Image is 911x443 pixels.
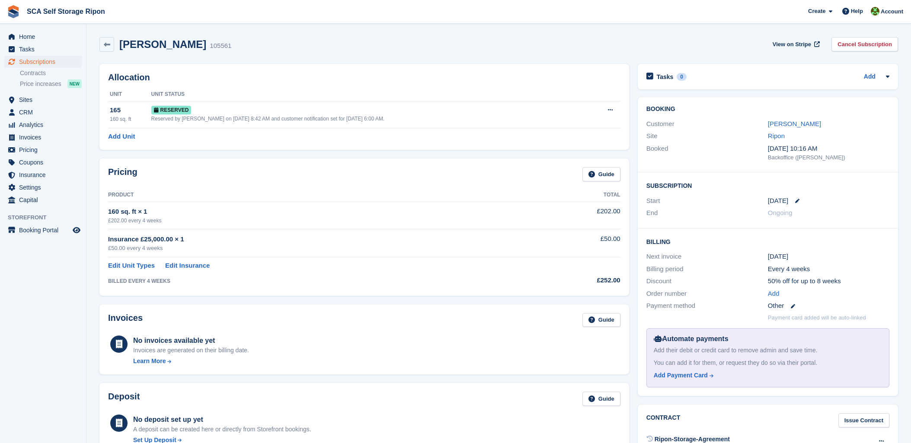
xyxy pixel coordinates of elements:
a: menu [4,106,82,118]
div: 165 [110,105,151,115]
div: Reserved by [PERSON_NAME] on [DATE] 8:42 AM and customer notification set for [DATE] 6:00 AM. [151,115,587,123]
div: 105561 [210,41,231,51]
h2: Booking [646,106,889,113]
a: menu [4,194,82,206]
a: Learn More [133,357,249,366]
div: BILLED EVERY 4 WEEKS [108,277,524,285]
a: menu [4,31,82,43]
a: View on Stripe [769,37,821,51]
a: menu [4,169,82,181]
span: CRM [19,106,71,118]
th: Total [524,188,620,202]
h2: Allocation [108,73,620,82]
span: Insurance [19,169,71,181]
div: Learn More [133,357,166,366]
a: Price increases NEW [20,79,82,89]
span: Capital [19,194,71,206]
a: Guide [582,167,620,181]
div: [DATE] [768,252,889,262]
div: Start [646,196,768,206]
div: Order number [646,289,768,299]
span: Storefront [8,213,86,222]
h2: Contract [646,413,681,427]
time: 2025-09-28 23:00:00 UTC [768,196,788,206]
th: Unit [108,88,151,101]
a: Ripon [768,132,785,139]
a: menu [4,144,82,156]
a: Issue Contract [838,413,889,427]
div: Automate payments [654,334,882,344]
span: Help [851,7,863,16]
div: 160 sq. ft × 1 [108,207,524,217]
a: menu [4,156,82,168]
div: End [646,208,768,218]
a: Add [864,72,876,82]
div: Add their debit or credit card to remove admin and save time. [654,346,882,355]
div: You can add it for them, or request they do so via their portal. [654,358,882,367]
span: Sites [19,94,71,106]
h2: Pricing [108,167,137,181]
h2: Deposit [108,392,140,406]
h2: Tasks [657,73,674,81]
span: Home [19,31,71,43]
h2: Billing [646,237,889,246]
a: menu [4,181,82,193]
a: Edit Unit Types [108,261,155,271]
a: Cancel Subscription [831,37,898,51]
a: [PERSON_NAME] [768,120,821,127]
span: View on Stripe [773,40,811,49]
div: 0 [677,73,687,81]
div: Payment method [646,301,768,311]
div: £50.00 every 4 weeks [108,244,524,253]
div: Site [646,131,768,141]
div: NEW [67,79,82,88]
a: Guide [582,313,620,327]
div: Add Payment Card [654,371,708,380]
span: Booking Portal [19,224,71,236]
span: Pricing [19,144,71,156]
a: Add Payment Card [654,371,879,380]
a: menu [4,131,82,143]
p: A deposit can be created here or directly from Storefront bookings. [133,425,311,434]
a: Edit Insurance [165,261,210,271]
h2: Invoices [108,313,143,327]
a: Add [768,289,780,299]
div: Next invoice [646,252,768,262]
div: 50% off for up to 8 weeks [768,276,889,286]
div: Discount [646,276,768,286]
a: menu [4,43,82,55]
span: Tasks [19,43,71,55]
h2: Subscription [646,181,889,190]
div: No invoices available yet [133,335,249,346]
div: 160 sq. ft [110,115,151,123]
span: Subscriptions [19,56,71,68]
div: Customer [646,119,768,129]
div: No deposit set up yet [133,415,311,425]
span: Price increases [20,80,61,88]
img: stora-icon-8386f47178a22dfd0bd8f6a31ec36ba5ce8667c1dd55bd0f319d3a0aa187defe.svg [7,5,20,18]
div: £252.00 [524,275,620,285]
a: menu [4,56,82,68]
h2: [PERSON_NAME] [119,38,206,50]
div: [DATE] 10:16 AM [768,144,889,154]
span: Settings [19,181,71,193]
span: Analytics [19,119,71,131]
div: Booked [646,144,768,162]
div: £202.00 every 4 weeks [108,217,524,225]
div: Billing period [646,264,768,274]
a: SCA Self Storage Ripon [23,4,109,19]
div: Every 4 weeks [768,264,889,274]
span: Coupons [19,156,71,168]
div: Other [768,301,889,311]
th: Product [108,188,524,202]
div: Invoices are generated on their billing date. [133,346,249,355]
a: Add Unit [108,132,135,142]
div: Insurance £25,000.00 × 1 [108,234,524,244]
a: menu [4,224,82,236]
img: Kelly Neesham [871,7,879,16]
span: Create [808,7,825,16]
a: Guide [582,392,620,406]
a: menu [4,94,82,106]
a: menu [4,119,82,131]
a: Preview store [71,225,82,235]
